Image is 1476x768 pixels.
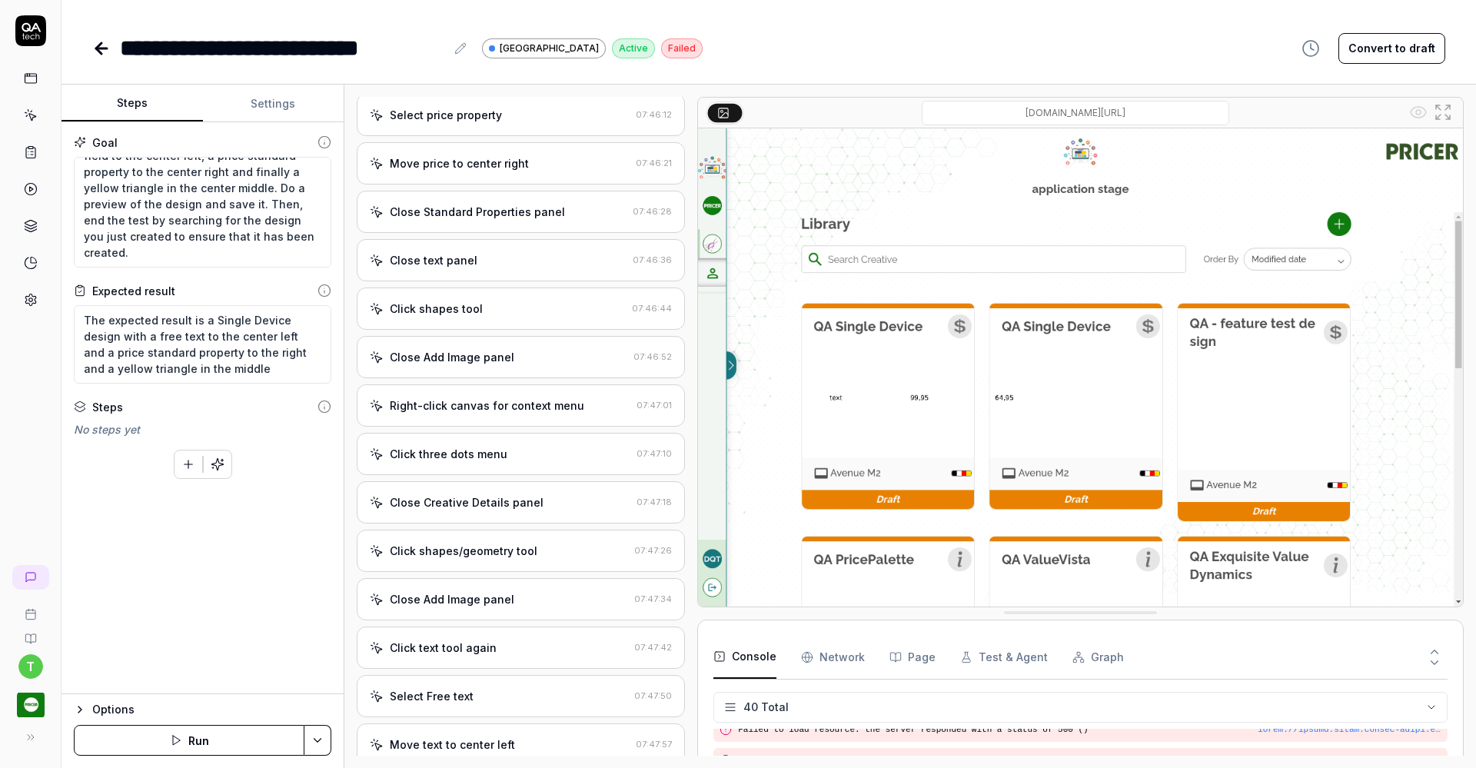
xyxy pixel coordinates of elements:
div: Expected result [92,283,175,299]
div: Failed [661,38,703,58]
div: Close Add Image panel [390,349,514,365]
div: Move price to center right [390,155,529,171]
div: Steps [92,399,123,415]
div: Goal [92,135,118,151]
time: 07:47:34 [634,593,672,604]
div: Close text panel [390,252,477,268]
button: Show all interative elements [1406,100,1431,125]
a: New conversation [12,565,49,590]
time: 07:46:28 [633,206,672,217]
pre: Error loading font [PERSON_NAME]-Regular: [738,754,1441,767]
div: Right-click canvas for context menu [390,397,584,414]
a: Book a call with us [6,596,55,620]
div: Close Add Image panel [390,591,514,607]
div: No steps yet [74,421,331,437]
time: 07:47:50 [634,690,672,701]
button: Graph [1072,636,1124,679]
div: Active [612,38,655,58]
time: 07:47:10 [637,448,672,459]
pre: Failed to load resource: the server responded with a status of 500 () [738,723,1441,736]
div: Options [92,700,331,719]
button: t [18,654,43,679]
button: Steps [61,85,203,122]
time: 07:46:36 [633,254,672,265]
div: Click shapes/geometry tool [390,543,537,559]
button: View version history [1292,33,1329,64]
time: 07:46:12 [636,109,672,120]
time: 07:47:01 [637,400,672,411]
button: Convert to draft [1338,33,1445,64]
time: 07:46:21 [636,158,672,168]
time: 07:47:42 [634,642,672,653]
button: Console [713,636,776,679]
button: lorem://ipsumd.sitam.consec-adipi.eli/sed/doeiu/tempo/?inc=utlab%5E%7D%0Magn.aliqu.enimad-minim.v... [1257,723,1441,736]
div: Select price property [390,107,502,123]
time: 07:47:18 [637,497,672,507]
div: Close Creative Details panel [390,494,544,510]
time: 07:47:26 [634,545,672,556]
time: 07:46:44 [632,303,672,314]
button: 278-995459a051009ea8.js [1325,754,1441,767]
button: Run [74,725,304,756]
button: Test & Agent [960,636,1048,679]
div: Click shapes tool [390,301,483,317]
div: Click text tool again [390,640,497,656]
a: Documentation [6,620,55,645]
img: Pricer.com Logo [17,691,45,719]
button: Pricer.com Logo [6,679,55,722]
time: 07:46:52 [633,351,672,362]
button: Settings [203,85,344,122]
img: Screenshot [698,128,1463,607]
button: Network [801,636,865,679]
div: Click three dots menu [390,446,507,462]
button: Options [74,700,331,719]
a: [GEOGRAPHIC_DATA] [482,38,606,58]
span: [GEOGRAPHIC_DATA] [500,42,599,55]
button: Page [889,636,936,679]
time: 07:47:57 [636,739,672,750]
div: Close Standard Properties panel [390,204,565,220]
div: Move text to center left [390,736,515,753]
button: Open in full screen [1431,100,1455,125]
div: Select Free text [390,688,474,704]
